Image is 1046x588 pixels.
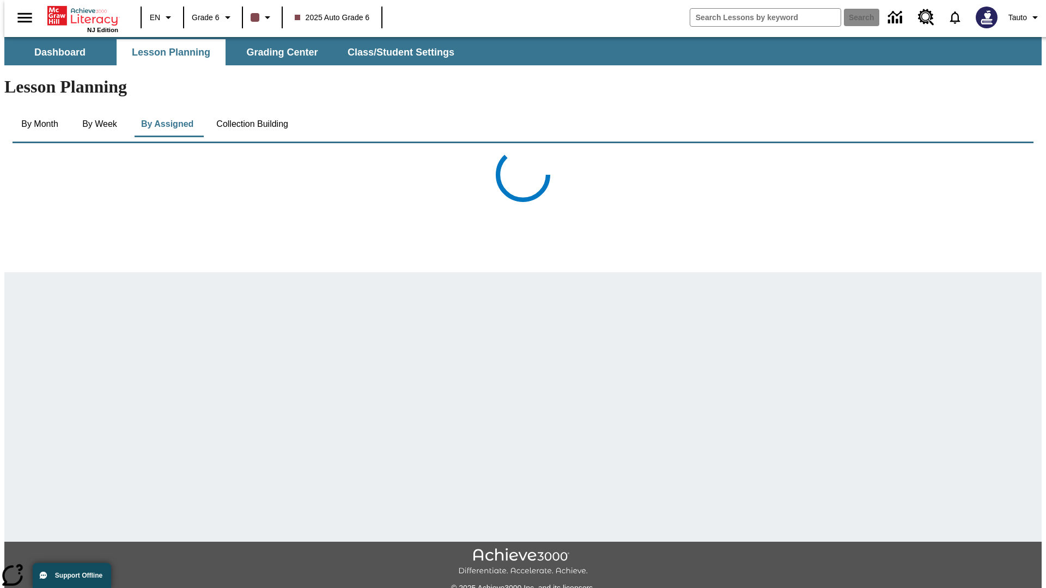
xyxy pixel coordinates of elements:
[192,12,220,23] span: Grade 6
[969,3,1004,32] button: Select a new avatar
[458,548,588,576] img: Achieve3000 Differentiate Accelerate Achieve
[87,27,118,33] span: NJ Edition
[117,39,226,65] button: Lesson Planning
[5,39,114,65] button: Dashboard
[132,46,210,59] span: Lesson Planning
[55,572,102,579] span: Support Offline
[881,3,911,33] a: Data Center
[690,9,841,26] input: search field
[47,4,118,33] div: Home
[145,8,180,27] button: Language: EN, Select a language
[34,46,86,59] span: Dashboard
[13,111,67,137] button: By Month
[976,7,998,28] img: Avatar
[187,8,239,27] button: Grade: Grade 6, Select a grade
[1004,8,1046,27] button: Profile/Settings
[208,111,297,137] button: Collection Building
[246,46,318,59] span: Grading Center
[941,3,969,32] a: Notifications
[33,563,111,588] button: Support Offline
[4,37,1042,65] div: SubNavbar
[4,39,464,65] div: SubNavbar
[339,39,463,65] button: Class/Student Settings
[348,46,454,59] span: Class/Student Settings
[132,111,202,137] button: By Assigned
[246,8,278,27] button: Class color is dark brown. Change class color
[47,5,118,27] a: Home
[1008,12,1027,23] span: Tauto
[72,111,127,137] button: By Week
[295,12,370,23] span: 2025 Auto Grade 6
[150,12,160,23] span: EN
[228,39,337,65] button: Grading Center
[911,3,941,32] a: Resource Center, Will open in new tab
[4,77,1042,97] h1: Lesson Planning
[9,2,41,34] button: Open side menu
